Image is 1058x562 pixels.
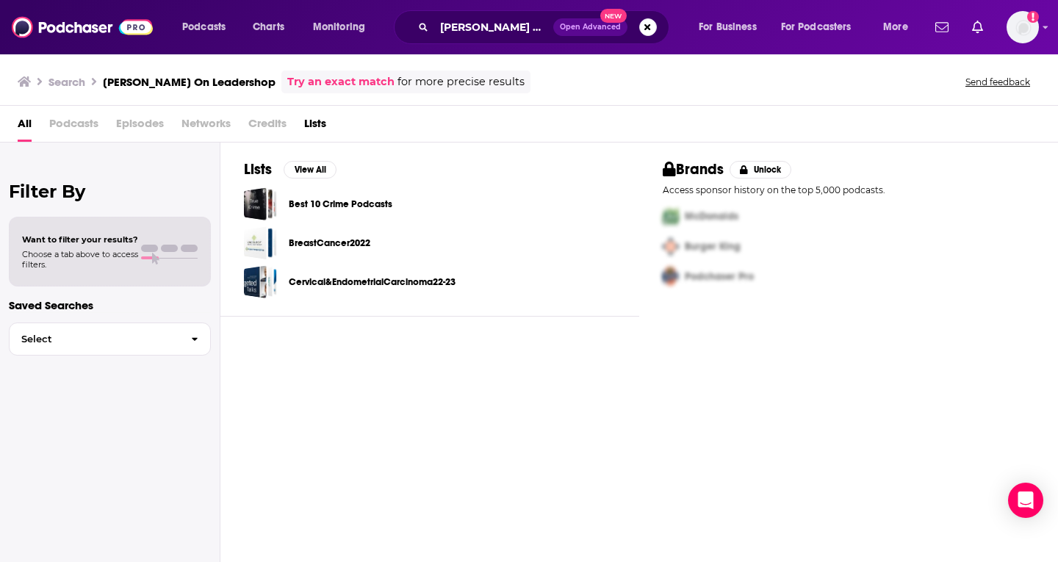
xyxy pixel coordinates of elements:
a: Show notifications dropdown [929,15,954,40]
a: Try an exact match [287,73,395,90]
span: Podchaser Pro [685,270,754,283]
span: Podcasts [49,112,98,142]
img: Second Pro Logo [657,231,685,262]
button: View All [284,161,337,179]
h2: Lists [244,160,272,179]
span: Choose a tab above to access filters. [22,249,138,270]
span: McDonalds [685,210,738,223]
span: Episodes [116,112,164,142]
span: Logged in as megcassidy [1007,11,1039,43]
span: Want to filter your results? [22,234,138,245]
button: Show profile menu [1007,11,1039,43]
img: Podchaser - Follow, Share and Rate Podcasts [12,13,153,41]
a: BreastCancer2022 [244,226,277,259]
a: Charts [243,15,293,39]
span: For Podcasters [781,17,852,37]
button: Send feedback [961,76,1034,88]
h2: Filter By [9,181,211,202]
button: Open AdvancedNew [553,18,627,36]
span: More [883,17,908,37]
a: Best 10 Crime Podcasts [289,196,392,212]
a: Best 10 Crime Podcasts [244,187,277,220]
button: Unlock [730,161,792,179]
img: User Profile [1007,11,1039,43]
a: ListsView All [244,160,337,179]
span: Charts [253,17,284,37]
span: Monitoring [313,17,365,37]
button: open menu [771,15,873,39]
span: Credits [248,112,287,142]
a: BreastCancer2022 [289,235,370,251]
span: Burger King [685,240,741,253]
img: Third Pro Logo [657,262,685,292]
a: Cervical&EndometrialCarcinoma22-23 [289,274,456,290]
span: for more precise results [397,73,525,90]
span: Select [10,334,179,344]
div: Search podcasts, credits, & more... [408,10,683,44]
svg: Add a profile image [1027,11,1039,23]
input: Search podcasts, credits, & more... [434,15,553,39]
a: Lists [304,112,326,142]
a: Show notifications dropdown [966,15,989,40]
p: Access sponsor history on the top 5,000 podcasts. [663,184,1034,195]
button: open menu [688,15,775,39]
button: open menu [303,15,384,39]
span: Networks [181,112,231,142]
span: For Business [699,17,757,37]
span: Open Advanced [560,24,621,31]
button: open menu [873,15,926,39]
img: First Pro Logo [657,201,685,231]
div: Open Intercom Messenger [1008,483,1043,518]
a: Cervical&EndometrialCarcinoma22-23 [244,265,277,298]
p: Saved Searches [9,298,211,312]
a: All [18,112,32,142]
h3: Search [48,75,85,89]
span: Podcasts [182,17,226,37]
button: open menu [172,15,245,39]
h3: [PERSON_NAME] On Leadershop [103,75,276,89]
button: Select [9,323,211,356]
h2: Brands [663,160,724,179]
span: New [600,9,627,23]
